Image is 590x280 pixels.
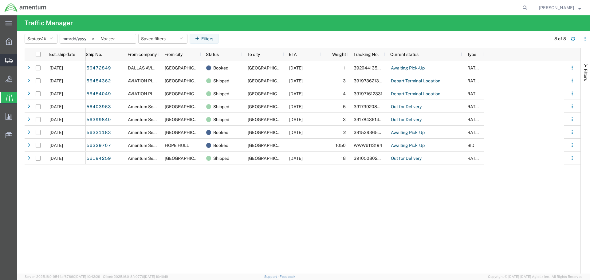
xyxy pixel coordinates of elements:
[165,91,209,96] span: MIAMI
[554,36,566,42] div: 8 of 8
[289,117,303,122] span: 08/12/2025
[467,91,481,96] span: RATED
[343,78,346,83] span: 3
[354,91,383,96] span: 391971612331
[86,102,111,112] a: 56403963
[128,130,174,135] span: Amentum Services, Inc.
[289,130,303,135] span: 08/04/2025
[128,52,157,57] span: From company
[391,128,425,138] a: Awaiting Pick-Up
[86,52,102,57] span: Ship No.
[248,104,292,109] span: Houston
[289,156,303,161] span: 07/18/2025
[49,104,63,109] span: 08/05/2025
[583,69,588,81] span: Filters
[49,65,63,70] span: 08/12/2025
[98,34,136,43] input: Not set
[247,52,260,57] span: To city
[164,52,183,57] span: From city
[128,156,174,161] span: Amentum Services, Inc.
[354,156,386,161] span: 391050802399
[206,52,219,57] span: Status
[49,91,63,96] span: 08/11/2025
[103,275,168,278] span: Client: 2025.16.0-8fc0770
[49,143,63,148] span: 07/30/2025
[467,156,481,161] span: RATED
[391,76,441,86] a: Depart Terminal Location
[341,156,346,161] span: 18
[354,65,385,70] span: 392044135749
[248,78,292,83] span: Fort Belvoir
[49,52,75,57] span: Est. ship date
[248,143,292,148] span: Fort Belvoir
[467,104,481,109] span: RATED
[391,141,425,151] a: Awaiting Pick-Up
[289,104,303,109] span: 08/12/2025
[467,117,481,122] span: RATED
[248,117,292,122] span: Rapid City
[336,143,346,148] span: 1050
[289,91,303,96] span: 08/13/2025
[75,275,100,278] span: [DATE] 10:42:29
[248,130,292,135] span: Fort Belvoir
[280,275,295,278] a: Feedback
[25,275,100,278] span: Server: 2025.16.0-9544af67660
[49,117,63,122] span: 08/05/2025
[128,117,174,122] span: Amentum Services, Inc.
[248,91,292,96] span: Fort Belvoir
[128,78,168,83] span: AVIATION PLUS INC
[391,102,422,112] a: Out for Delivery
[128,104,174,109] span: Amentum Services, Inc.
[49,156,63,161] span: 07/15/2025
[165,104,209,109] span: Fort Belvoir
[213,126,228,139] span: Booked
[213,87,229,100] span: Shipped
[86,89,111,99] a: 56454049
[128,91,168,96] span: AVIATION PLUS INC
[86,63,111,73] a: 56472849
[391,63,425,73] a: Awaiting Pick-Up
[86,128,111,138] a: 56331183
[467,78,481,83] span: RATED
[165,65,209,70] span: ARLINGTON
[248,65,292,70] span: Fort Belvoir
[128,65,174,70] span: DALLAS AVIATION INC
[488,274,583,279] span: Copyright © [DATE]-[DATE] Agistix Inc., All Rights Reserved
[165,130,209,135] span: Rapid City
[165,78,209,83] span: MIAMI
[264,275,280,278] a: Support
[353,52,379,57] span: Tracking No.
[467,143,474,148] span: BID
[344,65,346,70] span: 1
[467,52,476,57] span: Type
[467,130,481,135] span: RATED
[144,275,168,278] span: [DATE] 10:40:19
[467,65,481,70] span: RATED
[4,3,47,12] img: logo
[25,15,73,31] h4: Traffic Manager
[354,130,386,135] span: 391539365837
[289,52,297,57] span: ETA
[165,117,209,122] span: Fort Belvoir
[138,34,187,44] button: Saved filters
[289,65,303,70] span: 08/13/2025
[165,156,209,161] span: Fort Belvoir
[86,154,111,164] a: 56194259
[539,4,574,11] span: Bobby Allison
[343,130,346,135] span: 2
[190,34,219,44] button: Filters
[213,113,229,126] span: Shipped
[86,76,111,86] a: 56454362
[213,139,228,152] span: Booked
[343,104,346,109] span: 5
[354,104,385,109] span: 391799208633
[213,74,229,87] span: Shipped
[354,143,382,148] span: WWW6113194
[25,34,57,44] button: Status:All
[354,78,384,83] span: 391973621306
[86,141,111,151] a: 56329707
[326,52,346,57] span: Weight
[49,130,63,135] span: 07/29/2025
[391,115,422,125] a: Out for Delivery
[391,89,441,99] a: Depart Terminal Location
